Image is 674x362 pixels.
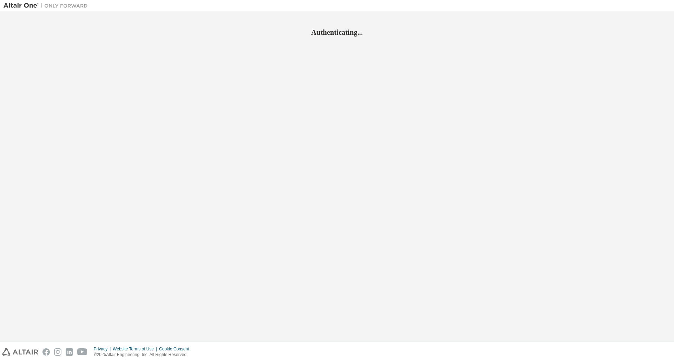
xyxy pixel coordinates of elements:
img: linkedin.svg [66,348,73,356]
h2: Authenticating... [4,28,670,37]
div: Cookie Consent [159,346,193,352]
img: facebook.svg [42,348,50,356]
img: instagram.svg [54,348,61,356]
img: Altair One [4,2,91,9]
div: Website Terms of Use [113,346,159,352]
p: © 2025 Altair Engineering, Inc. All Rights Reserved. [94,352,193,358]
div: Privacy [94,346,113,352]
img: youtube.svg [77,348,87,356]
img: altair_logo.svg [2,348,38,356]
